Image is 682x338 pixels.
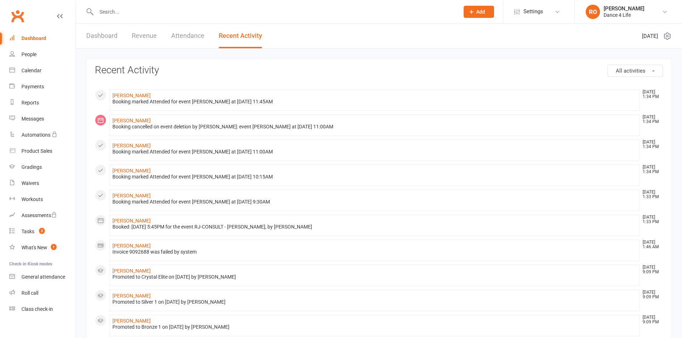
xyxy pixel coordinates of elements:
[9,79,76,95] a: Payments
[39,228,45,234] span: 3
[464,6,494,18] button: Add
[112,293,151,299] a: [PERSON_NAME]
[9,269,76,285] a: General attendance kiosk mode
[9,175,76,191] a: Waivers
[9,301,76,317] a: Class kiosk mode
[639,90,663,99] time: [DATE] 1:34 PM
[112,324,636,330] div: Promoted to Bronze 1 on [DATE] by [PERSON_NAME]
[639,115,663,124] time: [DATE] 1:34 PM
[586,5,600,19] div: RO
[21,148,52,154] div: Product Sales
[616,68,645,74] span: All activities
[112,243,151,249] a: [PERSON_NAME]
[21,229,34,234] div: Tasks
[7,314,24,331] iframe: Intercom live chat
[21,306,53,312] div: Class check-in
[112,268,151,274] a: [PERSON_NAME]
[132,24,157,48] a: Revenue
[9,30,76,46] a: Dashboard
[642,32,658,40] span: [DATE]
[639,240,663,249] time: [DATE] 1:46 AM
[21,212,57,218] div: Assessments
[51,244,57,250] span: 1
[112,93,151,98] a: [PERSON_NAME]
[639,215,663,224] time: [DATE] 1:33 PM
[9,285,76,301] a: Roll call
[639,265,663,274] time: [DATE] 9:09 PM
[219,24,262,48] a: Recent Activity
[171,24,204,48] a: Attendance
[112,174,636,180] div: Booking marked Attended for event [PERSON_NAME] at [DATE] 10:15AM
[112,274,636,280] div: Promoted to Crystal Elite on [DATE] by [PERSON_NAME]
[21,35,46,41] div: Dashboard
[21,180,39,186] div: Waivers
[21,116,44,122] div: Messages
[608,65,663,77] button: All activities
[604,5,644,12] div: [PERSON_NAME]
[95,65,663,76] h3: Recent Activity
[94,7,454,17] input: Search...
[9,224,76,240] a: Tasks 3
[9,143,76,159] a: Product Sales
[21,52,37,57] div: People
[9,191,76,207] a: Workouts
[9,127,76,143] a: Automations
[21,245,47,250] div: What's New
[9,111,76,127] a: Messages
[112,149,636,155] div: Booking marked Attended for event [PERSON_NAME] at [DATE] 11:00AM
[112,249,636,255] div: Invoice 9092688 was failed by system
[639,290,663,299] time: [DATE] 9:09 PM
[112,118,151,123] a: [PERSON_NAME]
[112,124,636,130] div: Booking cancelled on event deletion by [PERSON_NAME]: event [PERSON_NAME] at [DATE] 11:00AM
[21,196,43,202] div: Workouts
[112,299,636,305] div: Promoted to Silver 1 on [DATE] by [PERSON_NAME]
[21,274,65,280] div: General attendance
[112,143,151,148] a: [PERSON_NAME]
[9,63,76,79] a: Calendar
[21,84,44,89] div: Payments
[21,290,38,296] div: Roll call
[112,218,151,224] a: [PERSON_NAME]
[523,4,543,20] span: Settings
[604,12,644,18] div: Dance 4 Life
[112,168,151,173] a: [PERSON_NAME]
[9,207,76,224] a: Assessments
[112,99,636,105] div: Booking marked Attended for event [PERSON_NAME] at [DATE] 11:45AM
[639,165,663,174] time: [DATE] 1:34 PM
[112,193,151,199] a: [PERSON_NAME]
[112,199,636,205] div: Booking marked Attended for event [PERSON_NAME] at [DATE] 9:30AM
[9,240,76,256] a: What's New1
[9,46,76,63] a: People
[639,315,663,324] time: [DATE] 9:09 PM
[21,68,42,73] div: Calendar
[112,224,636,230] div: Booked: [DATE] 5:45PM for the event RJ-CONSULT - [PERSON_NAME], by [PERSON_NAME]
[21,164,42,170] div: Gradings
[21,132,50,138] div: Automations
[9,7,26,25] a: Clubworx
[112,318,151,324] a: [PERSON_NAME]
[476,9,485,15] span: Add
[86,24,117,48] a: Dashboard
[21,100,39,106] div: Reports
[9,159,76,175] a: Gradings
[9,95,76,111] a: Reports
[639,190,663,199] time: [DATE] 1:33 PM
[639,140,663,149] time: [DATE] 1:34 PM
